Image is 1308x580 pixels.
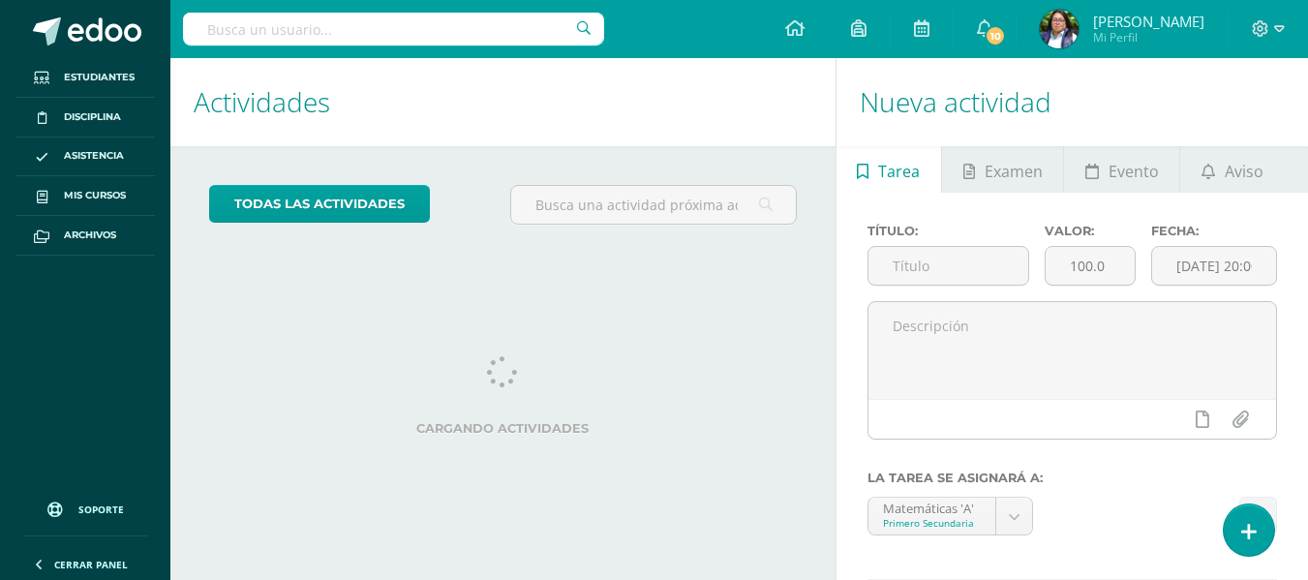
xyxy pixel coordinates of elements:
[1040,10,1079,48] img: 7ab285121826231a63682abc32cdc9f2.png
[64,70,135,85] span: Estudiantes
[64,228,116,243] span: Archivos
[1152,247,1276,285] input: Fecha de entrega
[64,109,121,125] span: Disciplina
[209,185,430,223] a: todas las Actividades
[64,148,124,164] span: Asistencia
[78,503,124,516] span: Soporte
[1225,148,1263,195] span: Aviso
[860,58,1285,146] h1: Nueva actividad
[64,188,126,203] span: Mis cursos
[883,516,982,530] div: Primero Secundaria
[194,58,812,146] h1: Actividades
[15,58,155,98] a: Estudiantes
[54,558,128,571] span: Cerrar panel
[15,216,155,256] a: Archivos
[878,148,920,195] span: Tarea
[15,176,155,216] a: Mis cursos
[1064,146,1179,193] a: Evento
[985,148,1043,195] span: Examen
[1109,148,1159,195] span: Evento
[883,498,982,516] div: Matemáticas 'A'
[1180,146,1284,193] a: Aviso
[15,137,155,177] a: Asistencia
[209,421,797,436] label: Cargando actividades
[942,146,1063,193] a: Examen
[868,247,1028,285] input: Título
[867,224,1029,238] label: Título:
[1093,12,1204,31] span: [PERSON_NAME]
[1151,224,1277,238] label: Fecha:
[1046,247,1135,285] input: Puntos máximos
[511,186,795,224] input: Busca una actividad próxima aquí...
[1093,29,1204,46] span: Mi Perfil
[867,471,1277,485] label: La tarea se asignará a:
[23,483,147,531] a: Soporte
[985,25,1006,46] span: 10
[15,98,155,137] a: Disciplina
[183,13,604,46] input: Busca un usuario...
[837,146,941,193] a: Tarea
[1045,224,1136,238] label: Valor:
[868,498,1033,534] a: Matemáticas 'A'Primero Secundaria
